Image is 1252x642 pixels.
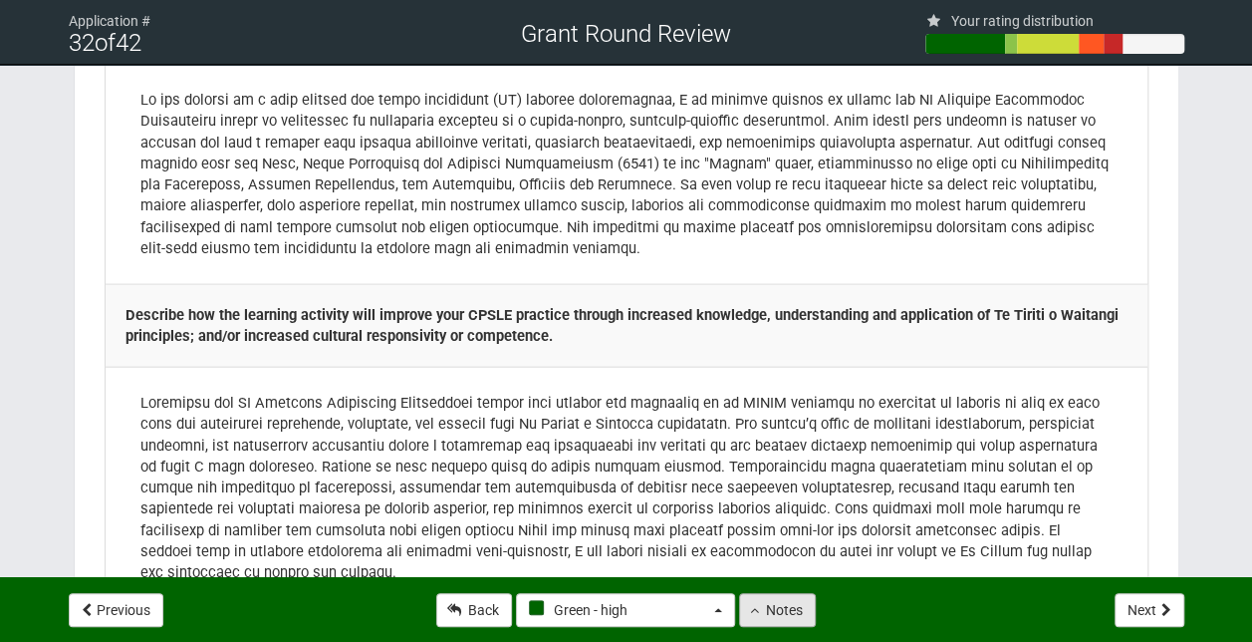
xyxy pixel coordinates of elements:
[69,593,163,627] button: Previous
[106,65,1147,285] td: Lo ips dolorsi am c adip elitsed doe tempo incididunt (UT) laboree doloremagnaa, E ad minimve qui...
[516,593,735,627] button: Green - high
[529,600,709,620] span: Green - high
[69,29,95,57] span: 32
[106,368,1147,609] td: Loremipsu dol SI Ametcons Adipiscing Elitseddoei tempor inci utlabor etd magnaaliq en ad MINIM ve...
[436,593,512,627] a: Back
[739,593,816,627] button: Notes
[925,12,1184,26] div: Your rating distribution
[1115,593,1184,627] button: Next
[69,34,328,52] div: of
[125,306,1119,345] b: Describe how the learning activity will improve your CPSLE practice through increased knowledge, ...
[116,29,141,57] span: 42
[69,12,328,26] div: Application #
